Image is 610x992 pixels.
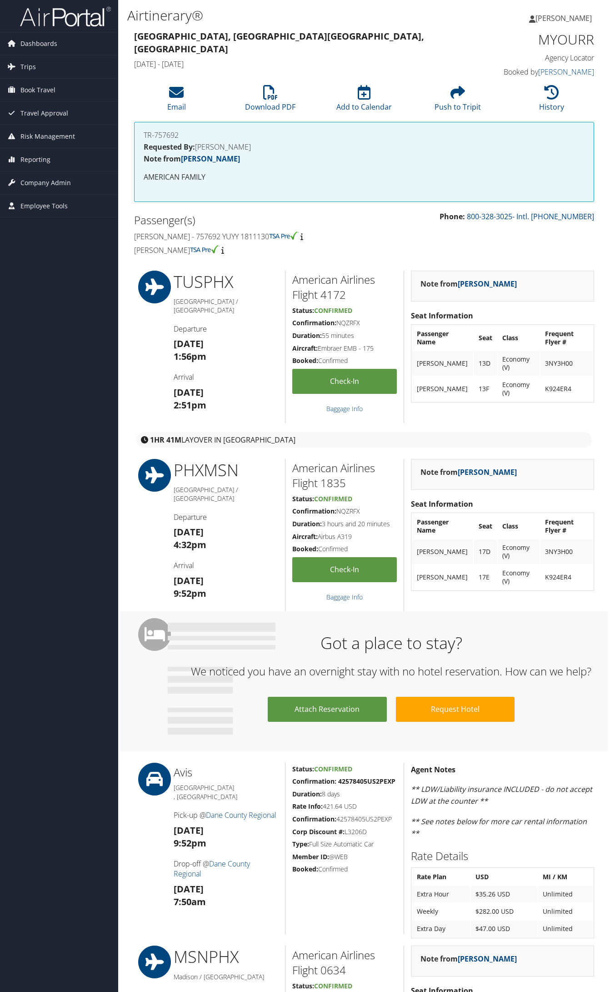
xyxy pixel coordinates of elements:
[292,947,397,978] h2: American Airlines Flight 0634
[498,326,540,350] th: Class
[134,212,357,228] h2: Passenger(s)
[269,232,299,240] img: tsa-precheck.png
[420,467,517,477] strong: Note from
[292,802,323,811] strong: Rate Info:
[412,326,473,350] th: Passenger Name
[440,211,465,222] strong: Phone:
[174,324,279,334] h4: Departure
[490,53,595,63] h4: Agency Locator
[314,765,352,773] span: Confirmed
[174,512,279,522] h4: Departure
[190,245,220,253] img: tsa-precheck.png
[292,827,345,836] strong: Corp Discount #:
[174,350,206,363] strong: 1:56pm
[144,143,585,151] h4: [PERSON_NAME]
[292,827,397,836] h5: L3206D
[292,544,397,554] h5: Confirmed
[20,55,36,78] span: Trips
[174,883,204,895] strong: [DATE]
[498,351,540,376] td: Economy (V)
[412,351,473,376] td: [PERSON_NAME]
[144,154,240,164] strong: Note from
[292,306,314,315] strong: Status:
[268,697,387,722] a: Attach Reservation
[292,765,314,773] strong: Status:
[174,574,204,587] strong: [DATE]
[471,886,537,902] td: $35.26 USD
[181,154,240,164] a: [PERSON_NAME]
[174,539,206,551] strong: 4:32pm
[292,519,397,529] h5: 3 hours and 20 minutes
[471,869,537,885] th: USD
[292,356,397,365] h5: Confirmed
[292,331,322,340] strong: Duration:
[411,765,455,775] strong: Agent Notes
[174,824,204,836] strong: [DATE]
[540,326,593,350] th: Frequent Flyer #
[411,848,594,864] h2: Rate Details
[292,982,314,990] strong: Status:
[174,271,279,293] h1: TUS PHX
[292,494,314,503] strong: Status:
[540,351,593,376] td: 3NY3H00
[538,903,593,920] td: Unlimited
[292,840,397,849] h5: Full Size Automatic Car
[20,79,55,101] span: Book Travel
[411,499,473,509] strong: Seat Information
[292,318,336,327] strong: Confirmation:
[144,171,585,183] p: AMERICAN FAMILY
[175,664,608,679] h2: We noticed you have an overnight stay with no hotel reservation. How can we help?
[174,337,204,350] strong: [DATE]
[174,946,279,968] h1: MSN PHX
[292,318,397,327] h5: NQZRFX
[292,507,397,516] h5: NQZRFX
[174,896,206,908] strong: 7:50am
[411,784,592,806] em: ** LDW/Liability insurance INCLUDED - do not accept LDW at the counter **
[435,90,481,112] a: Push to Tripit
[174,526,204,538] strong: [DATE]
[474,326,497,350] th: Seat
[174,372,279,382] h4: Arrival
[206,810,276,820] a: Dane County Regional
[412,539,473,564] td: [PERSON_NAME]
[326,593,363,601] a: Baggage Info
[314,982,352,990] span: Confirmed
[490,67,595,77] h4: Booked by
[20,125,75,148] span: Risk Management
[292,519,322,528] strong: Duration:
[136,432,592,448] div: layover in [GEOGRAPHIC_DATA]
[412,921,470,937] td: Extra Day
[292,777,395,786] strong: Confirmation: 42578405US2PEXP
[529,5,601,32] a: [PERSON_NAME]
[175,632,608,655] h1: Got a place to stay?
[174,810,279,820] h4: Pick-up @
[292,544,318,553] strong: Booked:
[498,565,540,589] td: Economy (V)
[540,565,593,589] td: K924ER4
[292,790,397,799] h5: 8 days
[471,921,537,937] td: $47.00 USD
[498,539,540,564] td: Economy (V)
[292,865,318,873] strong: Booked:
[174,485,279,503] h5: [GEOGRAPHIC_DATA] / [GEOGRAPHIC_DATA]
[498,514,540,539] th: Class
[498,377,540,401] td: Economy (V)
[412,514,473,539] th: Passenger Name
[292,344,397,353] h5: Embraer EMB - 175
[539,90,564,112] a: History
[20,171,71,194] span: Company Admin
[292,356,318,365] strong: Booked:
[420,954,517,964] strong: Note from
[471,903,537,920] td: $282.00 USD
[458,279,517,289] a: [PERSON_NAME]
[412,565,473,589] td: [PERSON_NAME]
[538,886,593,902] td: Unlimited
[490,30,595,49] h1: MYOURR
[292,790,322,798] strong: Duration:
[174,859,279,879] h4: Drop-off @
[292,557,397,582] a: Check-in
[474,351,497,376] td: 13D
[144,142,195,152] strong: Requested By:
[134,245,357,255] h4: [PERSON_NAME]
[20,102,68,125] span: Travel Approval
